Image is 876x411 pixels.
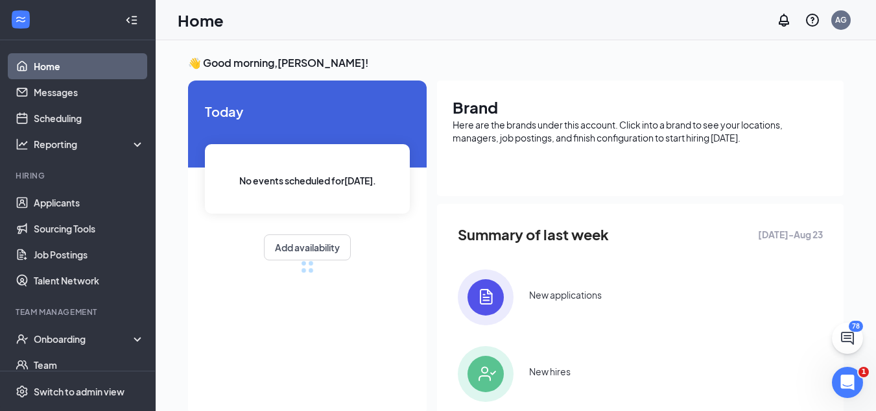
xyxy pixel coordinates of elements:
[805,12,820,28] svg: QuestionInfo
[776,12,792,28] svg: Notifications
[188,56,844,70] h3: 👋 Good morning, [PERSON_NAME] !
[34,242,145,268] a: Job Postings
[758,227,823,242] span: [DATE] - Aug 23
[16,170,142,181] div: Hiring
[34,268,145,293] a: Talent Network
[34,190,145,216] a: Applicants
[453,118,828,144] div: Here are the brands under this account. Click into a brand to see your locations, managers, job p...
[453,96,828,118] h1: Brand
[529,288,602,301] div: New applications
[16,306,142,318] div: Team Management
[34,385,124,398] div: Switch to admin view
[832,367,863,398] iframe: Intercom live chat
[178,9,224,31] h1: Home
[301,260,314,273] div: loading meetings...
[458,346,514,402] img: icon
[205,101,410,121] span: Today
[34,332,134,345] div: Onboarding
[16,138,29,151] svg: Analysis
[34,79,145,105] a: Messages
[858,367,869,377] span: 1
[458,269,514,325] img: icon
[34,53,145,79] a: Home
[14,13,27,26] svg: WorkstreamLogo
[125,14,138,27] svg: Collapse
[16,385,29,398] svg: Settings
[16,332,29,345] svg: UserCheck
[34,105,145,131] a: Scheduling
[34,138,145,151] div: Reporting
[34,352,145,378] a: Team
[835,14,847,25] div: AG
[529,365,571,378] div: New hires
[239,173,376,188] span: No events scheduled for [DATE] .
[264,234,351,260] button: Add availability
[832,323,863,354] button: ChatActive
[849,321,863,332] div: 78
[458,223,609,246] span: Summary of last week
[34,216,145,242] a: Sourcing Tools
[840,330,855,346] svg: ChatActive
